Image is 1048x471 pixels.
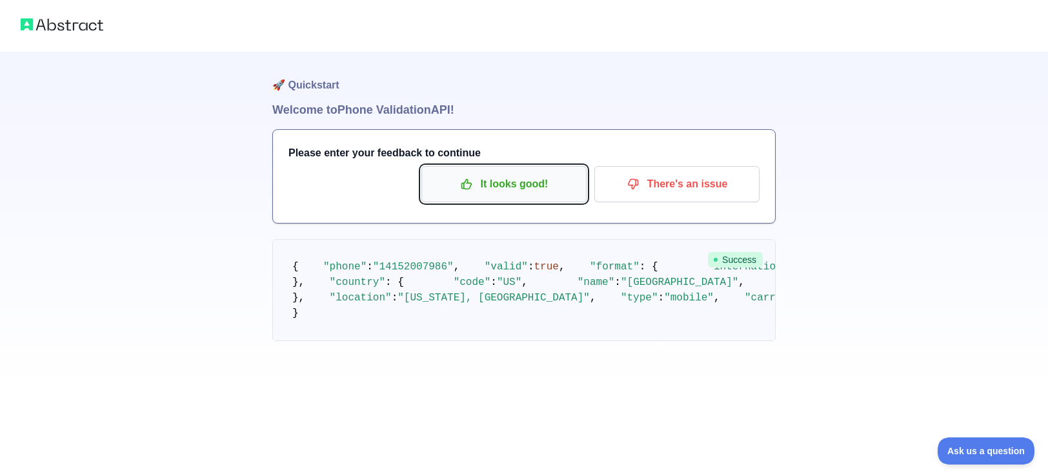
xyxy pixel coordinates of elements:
span: : { [640,261,658,273]
span: "carrier" [745,292,800,304]
span: "14152007986" [373,261,454,273]
span: "format" [590,261,640,273]
img: Abstract logo [21,16,103,34]
span: : [490,277,497,288]
span: : [658,292,665,304]
p: There's an issue [604,173,750,195]
span: "country" [330,277,385,288]
iframe: Toggle Customer Support [938,437,1035,465]
span: "phone" [323,261,367,273]
span: : [528,261,534,273]
span: : { [385,277,404,288]
span: "mobile" [664,292,714,304]
span: "code" [454,277,491,288]
span: , [738,277,745,288]
span: "international" [707,261,800,273]
span: , [590,292,596,304]
h1: 🚀 Quickstart [272,52,776,101]
span: "[GEOGRAPHIC_DATA]" [621,277,738,288]
span: "US" [497,277,521,288]
span: "type" [621,292,658,304]
span: : [367,261,373,273]
button: It looks good! [421,166,587,202]
span: "location" [330,292,392,304]
span: "[US_STATE], [GEOGRAPHIC_DATA]" [398,292,590,304]
span: : [614,277,621,288]
span: , [559,261,565,273]
span: : [392,292,398,304]
span: "name" [578,277,615,288]
span: "valid" [485,261,528,273]
span: { [292,261,299,273]
h1: Welcome to Phone Validation API! [272,101,776,119]
span: , [454,261,460,273]
span: Success [708,252,763,267]
span: , [714,292,720,304]
h3: Please enter your feedback to continue [288,145,760,161]
span: true [534,261,559,273]
span: , [521,277,528,288]
button: There's an issue [594,166,760,202]
p: It looks good! [431,173,577,195]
